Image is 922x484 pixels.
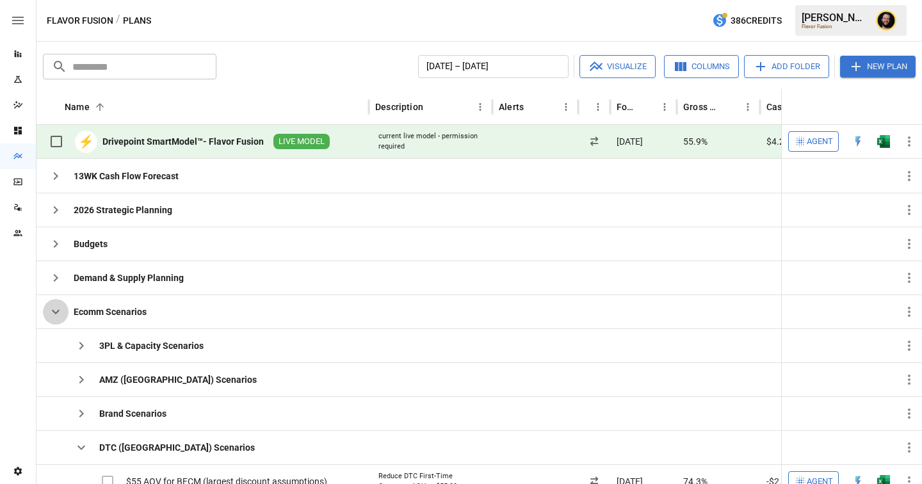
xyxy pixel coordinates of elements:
[876,10,896,31] img: Ciaran Nugent
[525,98,543,116] button: Sort
[579,98,597,116] button: Sort
[739,98,757,116] button: Gross Margin column menu
[868,3,904,38] button: Ciaran Nugent
[116,13,120,29] div: /
[877,135,890,148] div: Open in Excel
[852,135,864,148] img: quick-edit-flash.b8aec18c.svg
[99,441,255,454] div: DTC ([GEOGRAPHIC_DATA]) Scenarios
[91,98,109,116] button: Sort
[802,24,868,29] div: Flavor Fusion
[74,204,172,216] div: 2026 Strategic Planning
[418,55,569,78] button: [DATE] – [DATE]
[99,407,166,420] div: Brand Scenarios
[638,98,656,116] button: Sort
[74,238,108,250] div: Budgets
[904,98,922,116] button: Sort
[707,9,787,33] button: 386Credits
[589,98,607,116] button: Status column menu
[102,135,264,148] div: Drivepoint SmartModel™- Flavor Fusion
[807,134,833,149] span: Agent
[721,98,739,116] button: Sort
[610,125,677,159] div: [DATE]
[99,373,257,386] div: AMZ ([GEOGRAPHIC_DATA]) Scenarios
[766,102,788,112] div: Cash
[557,98,575,116] button: Alerts column menu
[731,13,782,29] span: 386 Credits
[840,56,916,77] button: New Plan
[802,12,868,24] div: [PERSON_NAME]
[683,135,708,148] span: 55.9%
[425,98,442,116] button: Sort
[65,102,90,112] div: Name
[99,339,204,352] div: 3PL & Capacity Scenarios
[683,102,720,112] div: Gross Margin
[471,98,489,116] button: Description column menu
[47,13,113,29] button: Flavor Fusion
[656,98,674,116] button: Forecast start column menu
[273,136,330,148] span: LIVE MODEL
[74,271,184,284] div: Demand & Supply Planning
[74,170,179,182] div: 13WK Cash Flow Forecast
[375,102,423,112] div: Description
[664,55,739,78] button: Columns
[75,131,97,153] div: ⚡
[499,102,524,112] div: Alerts
[744,55,829,78] button: Add Folder
[788,131,839,152] button: Agent
[617,102,636,112] div: Forecast start
[877,135,890,148] img: excel-icon.76473adf.svg
[579,55,656,78] button: Visualize
[74,305,147,318] div: Ecomm Scenarios
[852,135,864,148] div: Open in Quick Edit
[378,131,483,151] div: current live model - permission required
[766,135,792,148] span: $4.2M
[590,135,598,148] div: Updating in progress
